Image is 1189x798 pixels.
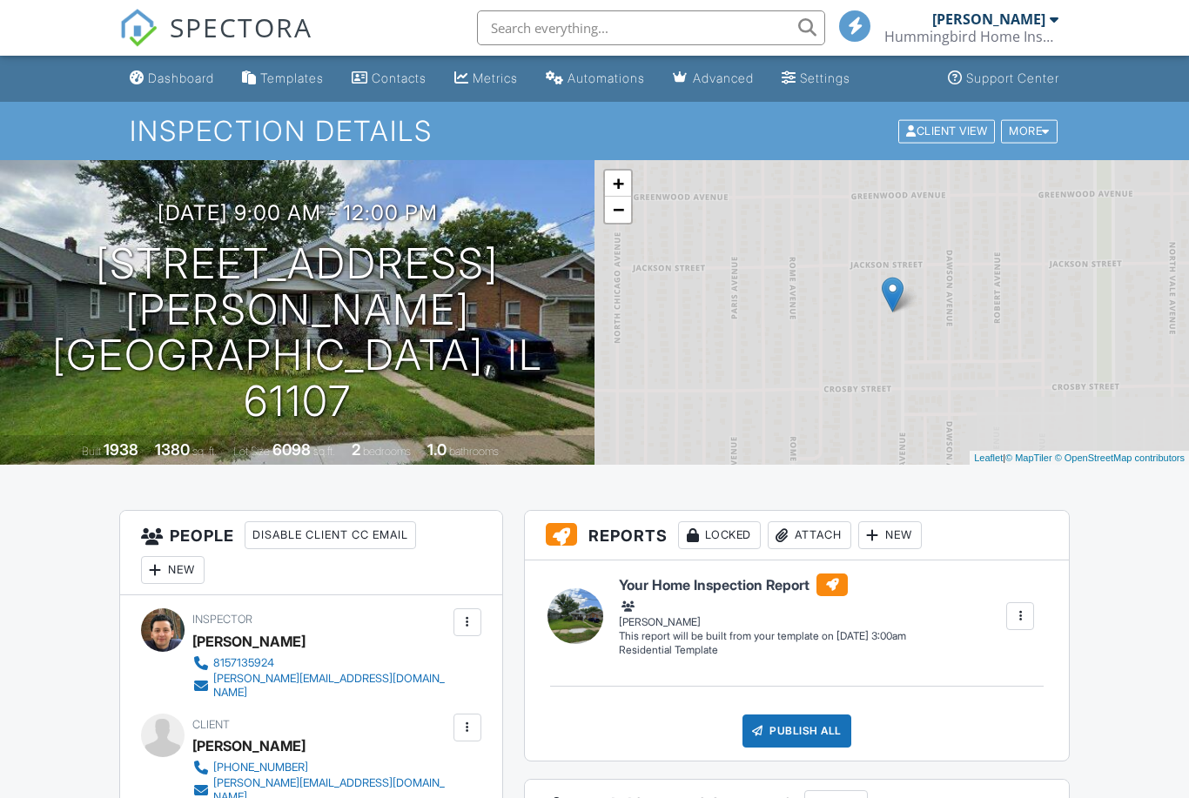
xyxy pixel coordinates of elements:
[678,521,761,549] div: Locked
[449,445,499,458] span: bathrooms
[192,718,230,731] span: Client
[245,521,416,549] div: Disable Client CC Email
[272,440,311,459] div: 6098
[1055,453,1185,463] a: © OpenStreetMap contributors
[148,70,214,85] div: Dashboard
[974,453,1003,463] a: Leaflet
[800,70,850,85] div: Settings
[742,714,851,748] div: Publish All
[130,116,1058,146] h1: Inspection Details
[372,70,427,85] div: Contacts
[345,63,433,95] a: Contacts
[313,445,335,458] span: sq.ft.
[192,445,217,458] span: sq. ft.
[82,445,101,458] span: Built
[213,656,274,670] div: 8157135924
[1005,453,1052,463] a: © MapTiler
[941,63,1066,95] a: Support Center
[192,759,449,776] a: [PHONE_NUMBER]
[235,63,331,95] a: Templates
[568,70,645,85] div: Automations
[141,556,205,584] div: New
[170,9,312,45] span: SPECTORA
[884,28,1058,45] div: Hummingbird Home Inspectors
[897,124,999,137] a: Client View
[666,63,761,95] a: Advanced
[473,70,518,85] div: Metrics
[192,672,449,700] a: [PERSON_NAME][EMAIL_ADDRESS][DOMAIN_NAME]
[352,440,360,459] div: 2
[363,445,411,458] span: bedrooms
[192,628,306,654] div: [PERSON_NAME]
[123,63,221,95] a: Dashboard
[619,598,906,629] div: [PERSON_NAME]
[970,451,1189,466] div: |
[775,63,857,95] a: Settings
[119,23,312,60] a: SPECTORA
[155,440,190,459] div: 1380
[192,654,449,672] a: 8157135924
[966,70,1059,85] div: Support Center
[427,440,447,459] div: 1.0
[120,511,502,595] h3: People
[768,521,851,549] div: Attach
[233,445,270,458] span: Lot Size
[260,70,324,85] div: Templates
[447,63,525,95] a: Metrics
[104,440,138,459] div: 1938
[619,629,906,643] div: This report will be built from your template on [DATE] 3:00am
[693,70,754,85] div: Advanced
[898,119,995,143] div: Client View
[213,761,308,775] div: [PHONE_NUMBER]
[192,733,306,759] div: [PERSON_NAME]
[858,521,922,549] div: New
[539,63,652,95] a: Automations (Basic)
[525,511,1069,560] h3: Reports
[619,573,906,596] h6: Your Home Inspection Report
[1001,119,1058,143] div: More
[158,201,438,225] h3: [DATE] 9:00 am - 12:00 pm
[605,171,631,197] a: Zoom in
[605,197,631,223] a: Zoom out
[192,613,252,626] span: Inspector
[28,241,567,425] h1: [STREET_ADDRESS][PERSON_NAME] [GEOGRAPHIC_DATA], IL 61107
[932,10,1045,28] div: [PERSON_NAME]
[619,643,906,658] div: Residential Template
[213,672,449,700] div: [PERSON_NAME][EMAIL_ADDRESS][DOMAIN_NAME]
[477,10,825,45] input: Search everything...
[119,9,158,47] img: The Best Home Inspection Software - Spectora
